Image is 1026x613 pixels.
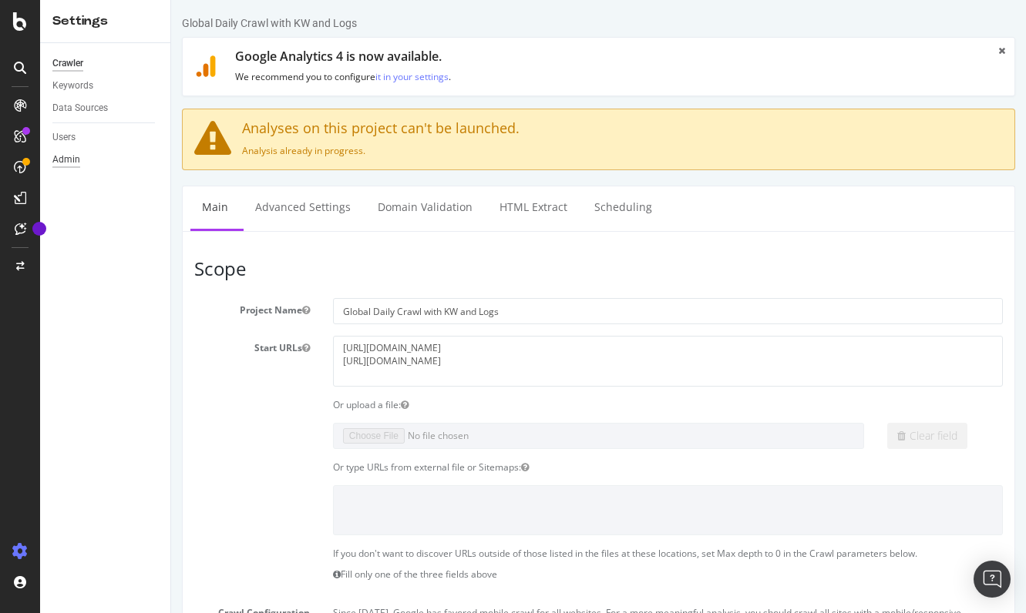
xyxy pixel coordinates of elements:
a: it in your settings [204,70,278,83]
div: Open Intercom Messenger [974,561,1011,598]
img: ga4.9118ffdc1441.svg [24,55,45,77]
textarea: [URL][DOMAIN_NAME] [URL][DOMAIN_NAME] [162,336,832,386]
a: Keywords [52,78,160,94]
a: HTML Extract [317,186,408,229]
div: Global Daily Crawl with KW and Logs [11,15,186,31]
p: We recommend you to configure . [64,70,809,83]
div: Or type URLs from external file or Sitemaps: [150,461,843,474]
a: Advanced Settings [72,186,191,229]
p: Analysis already in progress. [23,144,832,157]
label: Project Name [12,298,150,317]
a: Admin [52,152,160,168]
div: Or upload a file: [150,398,843,411]
h4: Analyses on this project can't be launched. [23,121,832,136]
div: Crawler [52,55,83,72]
div: Admin [52,152,80,168]
a: Main [19,186,69,229]
p: Fill only one of the three fields above [162,568,832,581]
h1: Google Analytics 4 is now available. [64,50,809,64]
a: Data Sources [52,100,160,116]
h3: Scope [23,259,832,279]
a: Scheduling [412,186,493,229]
a: Crawler [52,55,160,72]
label: Start URLs [12,336,150,354]
div: Users [52,129,76,146]
a: Domain Validation [195,186,313,229]
button: Project Name [131,303,139,317]
div: Keywords [52,78,93,94]
div: Tooltip anchor [32,222,46,236]
div: Settings [52,12,158,30]
div: Data Sources [52,100,108,116]
p: If you don't want to discover URLs outside of those listed in the files at these locations, set M... [162,547,832,560]
button: Start URLs [131,341,139,354]
a: Users [52,129,160,146]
